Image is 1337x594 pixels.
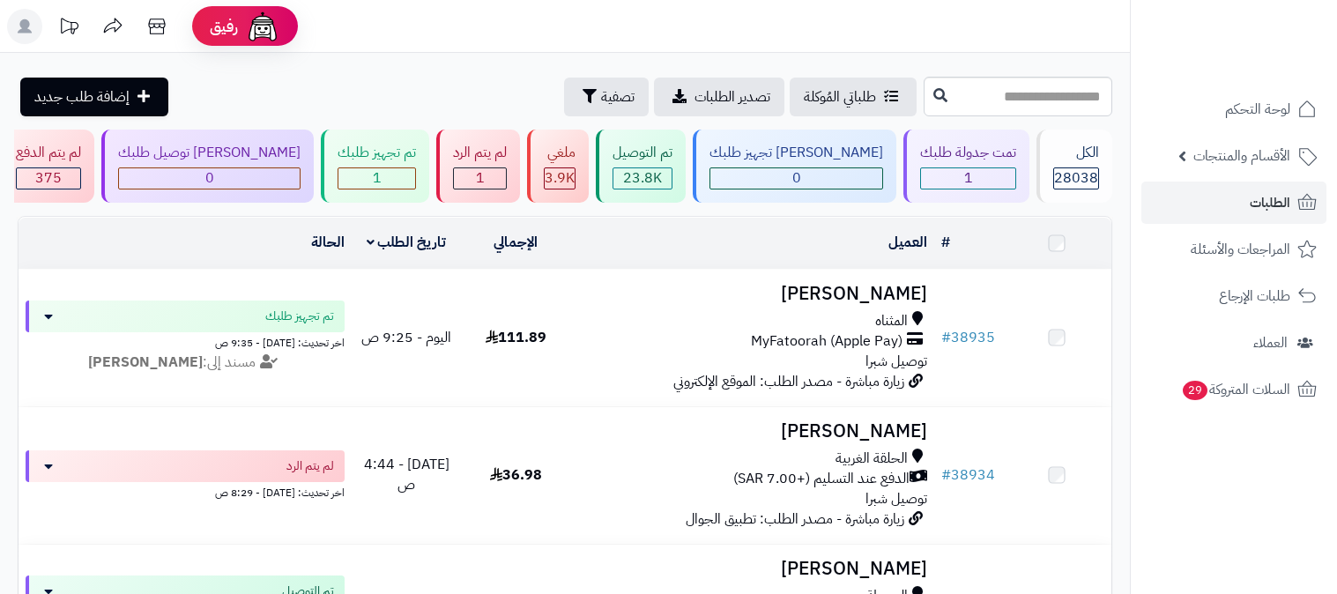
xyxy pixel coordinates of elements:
span: لم يتم الرد [286,457,334,475]
div: 3858 [545,168,575,189]
a: [PERSON_NAME] تجهيز طلبك 0 [689,130,900,203]
div: تمت جدولة طلبك [920,143,1016,163]
span: المثناه [875,311,908,331]
span: 29 [1183,381,1207,400]
div: اخر تحديث: [DATE] - 9:35 ص [26,332,345,351]
span: 28038 [1054,167,1098,189]
div: الكل [1053,143,1099,163]
a: المراجعات والأسئلة [1141,228,1326,271]
strong: [PERSON_NAME] [88,352,203,373]
span: 36.98 [490,464,542,486]
span: الدفع عند التسليم (+7.00 SAR) [733,469,910,489]
a: تم التوصيل 23.8K [592,130,689,203]
a: ملغي 3.9K [524,130,592,203]
a: الحالة [311,232,345,253]
div: [PERSON_NAME] تجهيز طلبك [709,143,883,163]
span: طلباتي المُوكلة [804,86,876,108]
h3: [PERSON_NAME] [577,421,927,442]
div: مسند إلى: [12,353,358,373]
span: طلبات الإرجاع [1219,284,1290,308]
span: تصفية [601,86,635,108]
h3: [PERSON_NAME] [577,559,927,579]
a: # [941,232,950,253]
span: 1 [476,167,485,189]
div: 0 [710,168,882,189]
span: الحلقة الغربية [836,449,908,469]
span: 1 [373,167,382,189]
span: توصيل شبرا [865,351,927,372]
div: تم التوصيل [613,143,672,163]
span: تصدير الطلبات [694,86,770,108]
span: 23.8K [623,167,662,189]
a: #38934 [941,464,995,486]
span: العملاء [1253,330,1288,355]
a: تاريخ الطلب [367,232,447,253]
div: 1 [338,168,415,189]
div: 23802 [613,168,672,189]
span: 1 [964,167,973,189]
div: 1 [921,168,1015,189]
a: تحديثات المنصة [47,9,91,48]
div: 0 [119,168,300,189]
span: إضافة طلب جديد [34,86,130,108]
span: [DATE] - 4:44 ص [364,454,449,495]
div: لم يتم الرد [453,143,507,163]
a: #38935 [941,327,995,348]
span: 0 [792,167,801,189]
span: زيارة مباشرة - مصدر الطلب: الموقع الإلكتروني [673,371,904,392]
span: 0 [205,167,214,189]
span: MyFatoorah (Apple Pay) [751,331,902,352]
span: # [941,464,951,486]
img: logo-2.png [1217,49,1320,86]
a: [PERSON_NAME] توصيل طلبك 0 [98,130,317,203]
span: الأقسام والمنتجات [1193,144,1290,168]
a: تصدير الطلبات [654,78,784,116]
span: زيارة مباشرة - مصدر الطلب: تطبيق الجوال [686,509,904,530]
div: اخر تحديث: [DATE] - 8:29 ص [26,482,345,501]
a: العملاء [1141,322,1326,364]
div: ملغي [544,143,576,163]
div: لم يتم الدفع [16,143,81,163]
a: طلبات الإرجاع [1141,275,1326,317]
a: إضافة طلب جديد [20,78,168,116]
img: ai-face.png [245,9,280,44]
div: تم تجهيز طلبك [338,143,416,163]
a: تمت جدولة طلبك 1 [900,130,1033,203]
span: اليوم - 9:25 ص [361,327,451,348]
span: # [941,327,951,348]
span: الطلبات [1250,190,1290,215]
a: تم تجهيز طلبك 1 [317,130,433,203]
span: توصيل شبرا [865,488,927,509]
div: 375 [17,168,80,189]
a: لوحة التحكم [1141,88,1326,130]
a: الإجمالي [494,232,538,253]
a: طلباتي المُوكلة [790,78,917,116]
a: السلات المتروكة29 [1141,368,1326,411]
span: 3.9K [545,167,575,189]
button: تصفية [564,78,649,116]
span: رفيق [210,16,238,37]
a: الطلبات [1141,182,1326,224]
span: السلات المتروكة [1181,377,1290,402]
span: تم تجهيز طلبك [265,308,334,325]
div: 1 [454,168,506,189]
div: [PERSON_NAME] توصيل طلبك [118,143,301,163]
h3: [PERSON_NAME] [577,284,927,304]
a: الكل28038 [1033,130,1116,203]
span: 111.89 [486,327,546,348]
span: لوحة التحكم [1225,97,1290,122]
span: المراجعات والأسئلة [1191,237,1290,262]
span: 375 [35,167,62,189]
a: لم يتم الرد 1 [433,130,524,203]
a: العميل [888,232,927,253]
